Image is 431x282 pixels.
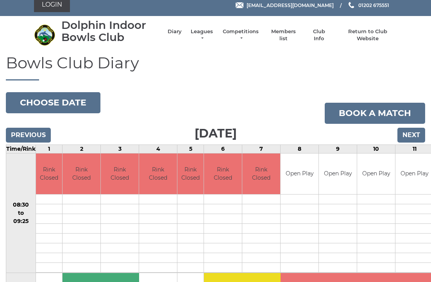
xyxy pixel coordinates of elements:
td: 3 [101,145,139,153]
td: Rink Closed [204,153,242,195]
a: Diary [168,28,182,35]
td: 10 [357,145,395,153]
td: Time/Rink [6,145,36,153]
td: Rink Closed [63,153,100,195]
a: Email [EMAIL_ADDRESS][DOMAIN_NAME] [236,2,334,9]
td: 9 [319,145,357,153]
h1: Bowls Club Diary [6,54,425,80]
a: Phone us 01202 675551 [347,2,389,9]
a: Competitions [222,28,259,42]
td: 2 [63,145,101,153]
a: Leagues [190,28,214,42]
td: 6 [204,145,242,153]
td: Open Play [319,153,357,195]
a: Members list [267,28,300,42]
td: 8 [281,145,319,153]
td: 4 [139,145,177,153]
td: Rink Closed [101,153,139,195]
input: Next [397,128,425,143]
a: Return to Club Website [338,28,397,42]
a: Book a match [325,103,425,124]
td: 08:30 to 09:25 [6,153,36,273]
td: Rink Closed [139,153,177,195]
td: Rink Closed [242,153,280,195]
td: 7 [242,145,281,153]
button: Choose date [6,92,100,113]
td: Rink Closed [36,153,62,195]
input: Previous [6,128,51,143]
div: Dolphin Indoor Bowls Club [61,19,160,43]
td: Open Play [281,153,318,195]
img: Phone us [349,2,354,8]
span: [EMAIL_ADDRESS][DOMAIN_NAME] [247,2,334,8]
img: Email [236,2,243,8]
td: Rink Closed [177,153,204,195]
a: Club Info [308,28,330,42]
img: Dolphin Indoor Bowls Club [34,24,55,46]
td: 5 [177,145,204,153]
span: 01202 675551 [358,2,389,8]
td: Open Play [357,153,395,195]
td: 1 [36,145,63,153]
